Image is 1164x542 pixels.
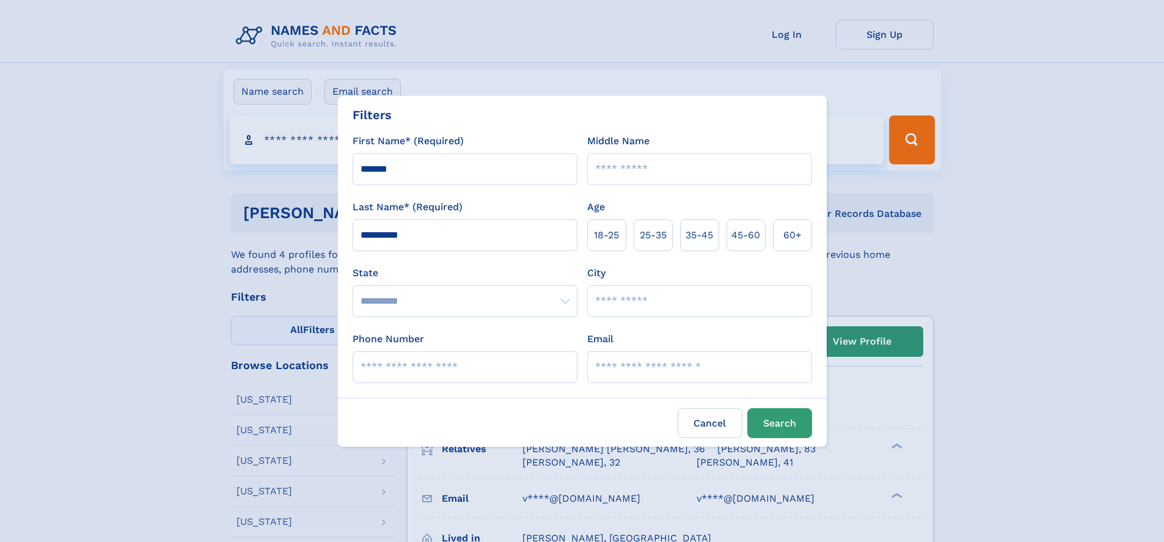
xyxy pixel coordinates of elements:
label: First Name* (Required) [353,134,464,148]
label: City [587,266,606,280]
label: Age [587,200,605,214]
span: 25‑35 [640,228,667,243]
label: Phone Number [353,332,424,346]
span: 35‑45 [686,228,713,243]
label: State [353,266,577,280]
span: 18‑25 [594,228,619,243]
label: Cancel [678,408,742,438]
button: Search [747,408,812,438]
span: 45‑60 [731,228,760,243]
label: Last Name* (Required) [353,200,463,214]
label: Email [587,332,613,346]
label: Middle Name [587,134,650,148]
div: Filters [353,106,392,124]
span: 60+ [783,228,802,243]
